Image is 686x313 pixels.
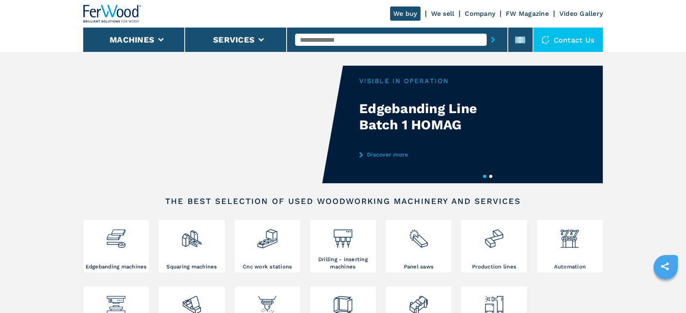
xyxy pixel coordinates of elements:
a: Discover more [359,151,518,158]
img: automazione.png [559,222,580,249]
a: Cnc work stations [235,220,300,272]
img: centro_di_lavoro_cnc_2.png [257,222,278,249]
img: squadratrici_2.png [181,222,203,249]
button: 2 [489,175,492,178]
img: bordatrici_1.png [105,222,127,249]
button: Machines [110,35,154,45]
a: sharethis [655,256,675,277]
button: 1 [483,175,486,178]
a: Company [465,10,495,17]
h2: The best selection of used woodworking machinery and services [109,196,577,206]
img: linee_di_produzione_2.png [483,222,505,249]
h3: Edgebanding machines [86,263,147,270]
a: Squaring machines [159,220,224,272]
h3: Squaring machines [166,263,217,270]
button: submit-button [487,30,499,49]
a: We buy [390,6,421,21]
h3: Automation [554,263,586,270]
video: Your browser does not support the video tag. [83,66,343,183]
a: Video Gallery [559,10,603,17]
button: Services [213,35,255,45]
img: sezionatrici_2.png [408,222,429,249]
h3: Production lines [472,263,516,270]
img: foratrici_inseritrici_2.png [332,222,354,249]
a: Automation [537,220,603,272]
img: Ferwood [83,5,142,23]
div: Contact us [533,28,603,52]
h3: Cnc work stations [243,263,292,270]
a: Drilling - inserting machines [310,220,376,272]
img: Contact us [541,36,550,44]
a: Panel saws [386,220,451,272]
a: Production lines [461,220,527,272]
a: FW Magazine [506,10,549,17]
a: Edgebanding machines [83,220,149,272]
a: We sell [431,10,455,17]
h3: Drilling - inserting machines [312,256,374,270]
h3: Panel saws [404,263,434,270]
